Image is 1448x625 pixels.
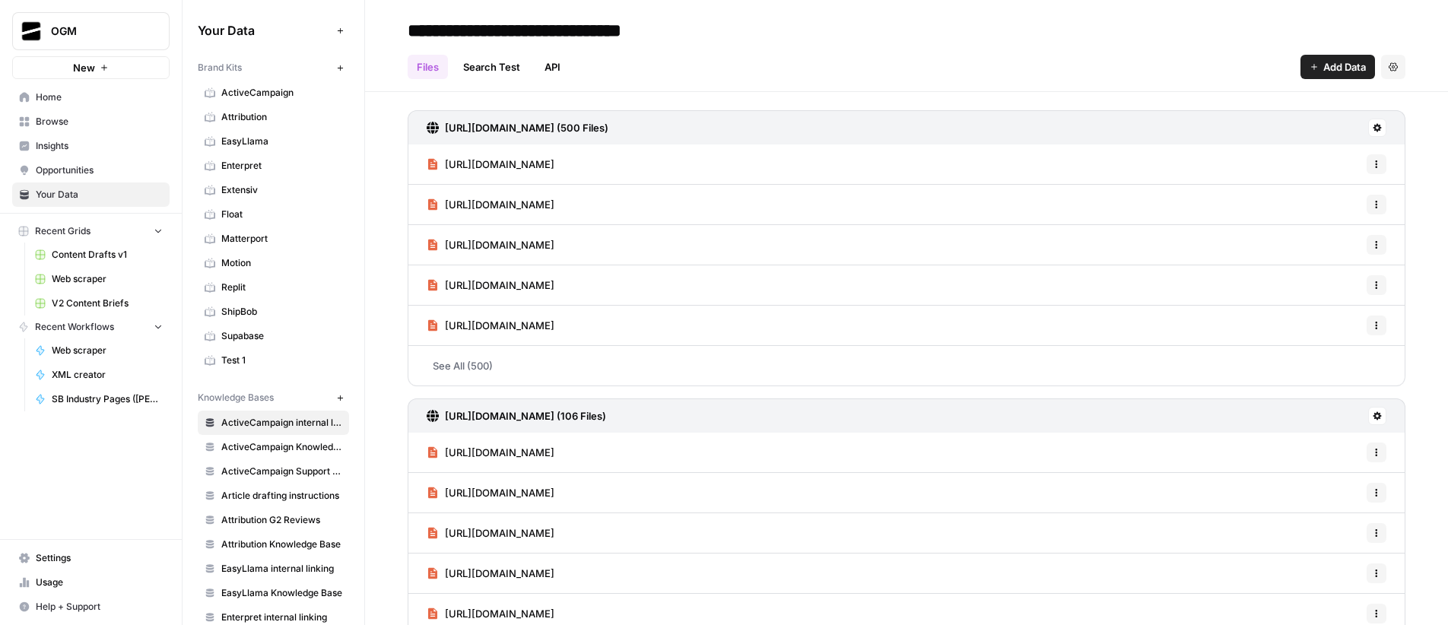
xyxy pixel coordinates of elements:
[198,105,349,129] a: Attribution
[445,445,554,460] span: [URL][DOMAIN_NAME]
[427,513,554,553] a: [URL][DOMAIN_NAME]
[221,611,342,624] span: Enterpret internal linking
[198,411,349,435] a: ActiveCampaign internal linking
[36,600,163,614] span: Help + Support
[198,581,349,605] a: EasyLlama Knowledge Base
[28,291,170,316] a: V2 Content Briefs
[198,508,349,532] a: Attribution G2 Reviews
[427,306,554,345] a: [URL][DOMAIN_NAME]
[445,318,554,333] span: [URL][DOMAIN_NAME]
[12,182,170,207] a: Your Data
[12,570,170,595] a: Usage
[52,248,163,262] span: Content Drafts v1
[198,129,349,154] a: EasyLlama
[198,532,349,557] a: Attribution Knowledge Base
[36,576,163,589] span: Usage
[427,144,554,184] a: [URL][DOMAIN_NAME]
[221,232,342,246] span: Matterport
[427,433,554,472] a: [URL][DOMAIN_NAME]
[1323,59,1366,75] span: Add Data
[198,391,274,405] span: Knowledge Bases
[28,243,170,267] a: Content Drafts v1
[198,178,349,202] a: Extensiv
[221,416,342,430] span: ActiveCampaign internal linking
[408,55,448,79] a: Files
[12,158,170,182] a: Opportunities
[445,525,554,541] span: [URL][DOMAIN_NAME]
[445,197,554,212] span: [URL][DOMAIN_NAME]
[221,440,342,454] span: ActiveCampaign Knowledge Base
[12,546,170,570] a: Settings
[427,111,608,144] a: [URL][DOMAIN_NAME] (500 Files)
[28,267,170,291] a: Web scraper
[28,338,170,363] a: Web scraper
[198,348,349,373] a: Test 1
[12,595,170,619] button: Help + Support
[52,368,163,382] span: XML creator
[36,551,163,565] span: Settings
[198,300,349,324] a: ShipBob
[221,538,342,551] span: Attribution Knowledge Base
[427,265,554,305] a: [URL][DOMAIN_NAME]
[198,251,349,275] a: Motion
[73,60,95,75] span: New
[198,484,349,508] a: Article drafting instructions
[427,399,606,433] a: [URL][DOMAIN_NAME] (106 Files)
[36,139,163,153] span: Insights
[35,224,90,238] span: Recent Grids
[12,134,170,158] a: Insights
[36,163,163,177] span: Opportunities
[35,320,114,334] span: Recent Workflows
[221,465,342,478] span: ActiveCampaign Support Center
[445,278,554,293] span: [URL][DOMAIN_NAME]
[198,202,349,227] a: Float
[445,606,554,621] span: [URL][DOMAIN_NAME]
[221,110,342,124] span: Attribution
[198,21,331,40] span: Your Data
[221,329,342,343] span: Supabase
[221,208,342,221] span: Float
[12,220,170,243] button: Recent Grids
[36,115,163,128] span: Browse
[198,324,349,348] a: Supabase
[52,297,163,310] span: V2 Content Briefs
[221,281,342,294] span: Replit
[52,344,163,357] span: Web scraper
[221,86,342,100] span: ActiveCampaign
[221,489,342,503] span: Article drafting instructions
[221,354,342,367] span: Test 1
[221,305,342,319] span: ShipBob
[52,392,163,406] span: SB Industry Pages ([PERSON_NAME] v3)
[198,435,349,459] a: ActiveCampaign Knowledge Base
[12,85,170,109] a: Home
[12,316,170,338] button: Recent Workflows
[198,227,349,251] a: Matterport
[445,485,554,500] span: [URL][DOMAIN_NAME]
[221,135,342,148] span: EasyLlama
[51,24,143,39] span: OGM
[445,566,554,581] span: [URL][DOMAIN_NAME]
[427,225,554,265] a: [URL][DOMAIN_NAME]
[28,363,170,387] a: XML creator
[17,17,45,45] img: OGM Logo
[12,12,170,50] button: Workspace: OGM
[52,272,163,286] span: Web scraper
[445,237,554,252] span: [URL][DOMAIN_NAME]
[198,557,349,581] a: EasyLlama internal linking
[221,513,342,527] span: Attribution G2 Reviews
[445,408,606,424] h3: [URL][DOMAIN_NAME] (106 Files)
[445,157,554,172] span: [URL][DOMAIN_NAME]
[198,275,349,300] a: Replit
[28,387,170,411] a: SB Industry Pages ([PERSON_NAME] v3)
[36,90,163,104] span: Home
[408,346,1405,385] a: See All (500)
[427,473,554,512] a: [URL][DOMAIN_NAME]
[198,61,242,75] span: Brand Kits
[454,55,529,79] a: Search Test
[535,55,570,79] a: API
[198,154,349,178] a: Enterpret
[427,185,554,224] a: [URL][DOMAIN_NAME]
[36,188,163,201] span: Your Data
[221,159,342,173] span: Enterpret
[12,109,170,134] a: Browse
